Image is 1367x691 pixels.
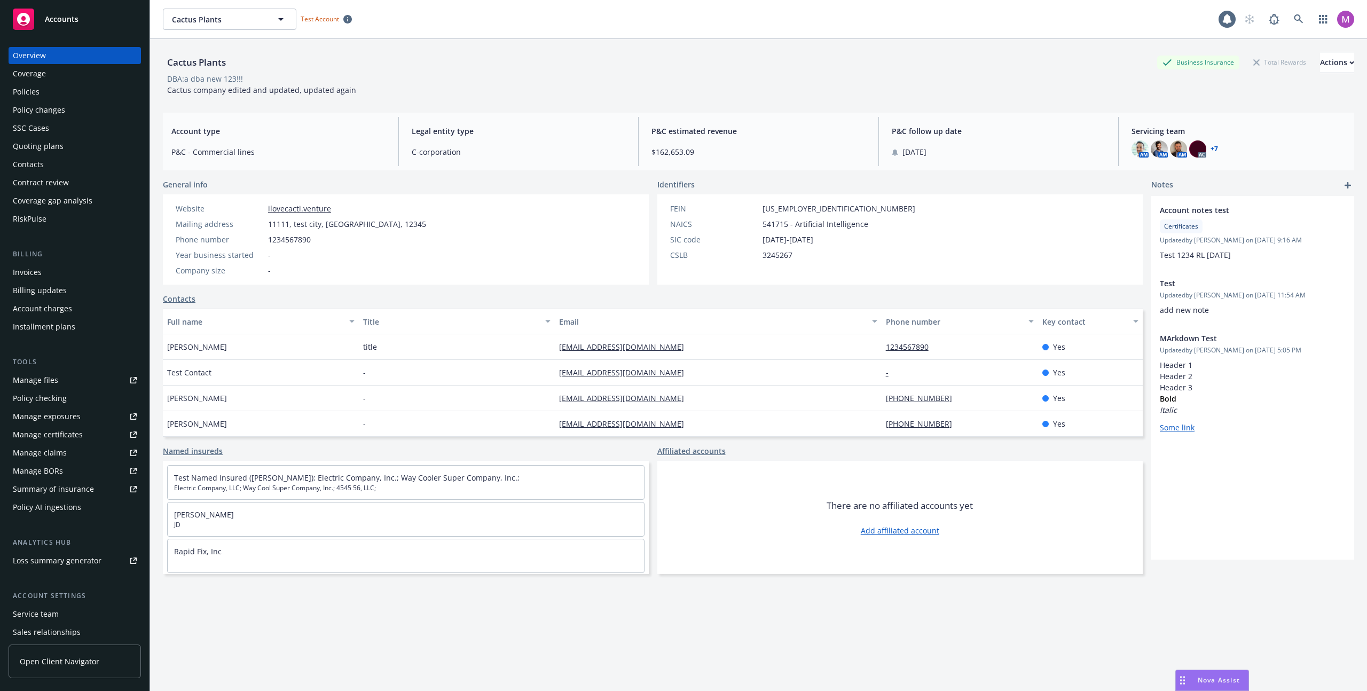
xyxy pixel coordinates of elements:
a: Manage BORs [9,462,141,480]
a: +7 [1211,146,1218,152]
a: Policy checking [9,390,141,407]
div: Summary of insurance [13,481,94,498]
div: Title [363,316,539,327]
a: - [886,367,897,378]
div: Policy AI ingestions [13,499,81,516]
a: [PHONE_NUMBER] [886,393,961,403]
span: Test 1234 RL [DATE] [1160,250,1231,260]
span: Account type [171,125,386,137]
button: Title [359,309,555,334]
span: General info [163,179,208,190]
a: RiskPulse [9,210,141,227]
a: Service team [9,606,141,623]
a: Policy AI ingestions [9,499,141,516]
span: Legal entity type [412,125,626,137]
span: Test [1160,278,1318,289]
img: photo [1189,140,1206,158]
a: ilovecacti.venture [268,203,331,214]
div: Policy changes [13,101,65,119]
span: 3245267 [763,249,792,261]
div: Account settings [9,591,141,601]
a: Policy changes [9,101,141,119]
a: Some link [1160,422,1195,433]
span: [PERSON_NAME] [167,392,227,404]
span: JD [174,520,638,530]
a: Quoting plans [9,138,141,155]
span: Account notes test [1160,205,1318,216]
div: Business Insurance [1157,56,1239,69]
a: Billing updates [9,282,141,299]
div: Company size [176,265,264,276]
em: Italic [1160,405,1177,415]
div: Policy checking [13,390,67,407]
h1: Header 1 [1160,359,1346,371]
div: Key contact [1042,316,1127,327]
span: Nova Assist [1198,676,1240,685]
span: Cactus company edited and updated, updated again [167,85,356,95]
div: Year business started [176,249,264,261]
div: Quoting plans [13,138,64,155]
a: Policies [9,83,141,100]
a: [EMAIL_ADDRESS][DOMAIN_NAME] [559,342,693,352]
span: [PERSON_NAME] [167,341,227,352]
a: Affiliated accounts [657,445,726,457]
span: P&C follow up date [892,125,1106,137]
a: [EMAIL_ADDRESS][DOMAIN_NAME] [559,393,693,403]
div: Manage certificates [13,426,83,443]
a: Contacts [9,156,141,173]
span: MArkdown Test [1160,333,1318,344]
div: Drag to move [1176,670,1189,690]
a: Contract review [9,174,141,191]
span: Test Account [296,13,356,25]
div: Billing updates [13,282,67,299]
span: P&C - Commercial lines [171,146,386,158]
span: There are no affiliated accounts yet [827,499,973,512]
span: $162,653.09 [651,146,866,158]
span: [US_EMPLOYER_IDENTIFICATION_NUMBER] [763,203,915,214]
div: MArkdown TestUpdatedby [PERSON_NAME] on [DATE] 5:05 PMHeader 1Header 2Header 3Bold ItalicSome link [1151,324,1354,442]
div: Manage files [13,372,58,389]
div: Phone number [886,316,1023,327]
button: Phone number [882,309,1039,334]
a: Manage files [9,372,141,389]
span: [PERSON_NAME] [167,418,227,429]
span: Servicing team [1132,125,1346,137]
span: Yes [1053,341,1065,352]
span: P&C estimated revenue [651,125,866,137]
a: Installment plans [9,318,141,335]
button: Cactus Plants [163,9,296,30]
a: Loss summary generator [9,552,141,569]
a: Start snowing [1239,9,1260,30]
div: Service team [13,606,59,623]
span: title [363,341,377,352]
div: Overview [13,47,46,64]
span: Test Contact [167,367,211,378]
img: photo [1151,140,1168,158]
div: Invoices [13,264,42,281]
h2: Header 2 [1160,371,1346,382]
span: 11111, test city, [GEOGRAPHIC_DATA], 12345 [268,218,426,230]
span: Identifiers [657,179,695,190]
span: Cactus Plants [172,14,264,25]
h3: Header 3 [1160,382,1346,393]
span: Open Client Navigator [20,656,99,667]
div: Sales relationships [13,624,81,641]
span: Certificates [1164,222,1198,231]
button: Actions [1320,52,1354,73]
div: Account notes testCertificatesUpdatedby [PERSON_NAME] on [DATE] 9:16 AMTest 1234 RL [DATE] [1151,196,1354,269]
a: [EMAIL_ADDRESS][DOMAIN_NAME] [559,367,693,378]
div: Installment plans [13,318,75,335]
button: Email [555,309,882,334]
span: Updated by [PERSON_NAME] on [DATE] 11:54 AM [1160,290,1346,300]
a: Test Named Insured ([PERSON_NAME]); Electric Company, Inc.; Way Cooler Super Company, Inc.; [174,473,520,483]
div: RiskPulse [13,210,46,227]
span: - [268,265,271,276]
div: Tools [9,357,141,367]
span: Accounts [45,15,78,23]
a: [PHONE_NUMBER] [886,419,961,429]
a: Overview [9,47,141,64]
div: Coverage [13,65,46,82]
div: Email [559,316,866,327]
a: [EMAIL_ADDRESS][DOMAIN_NAME] [559,419,693,429]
